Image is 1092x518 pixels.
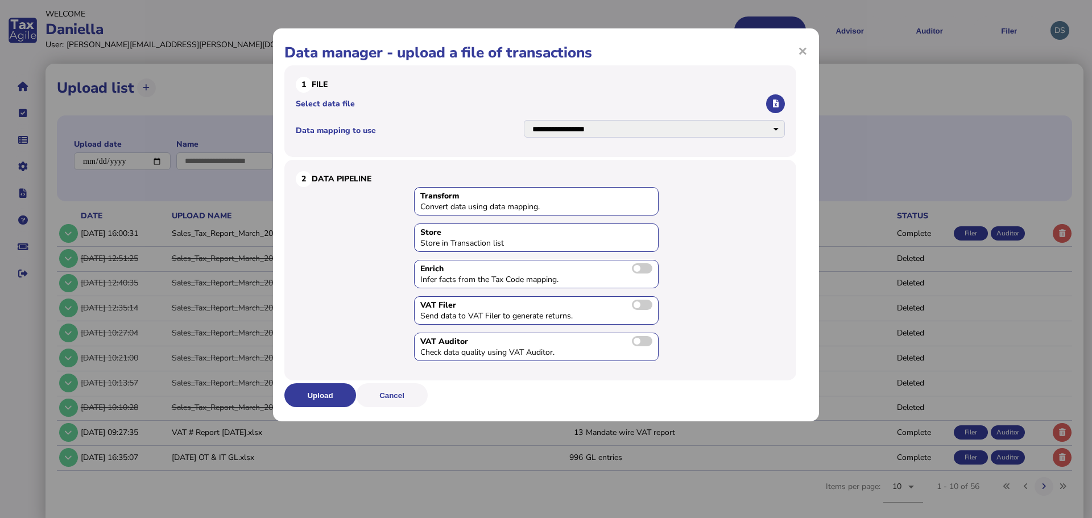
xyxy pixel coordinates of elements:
[414,296,659,325] div: Toggle to send data to VAT Filer
[420,274,591,285] div: Infer facts from the Tax Code mapping.
[284,383,356,407] button: Upload
[632,300,652,310] label: Send transactions to VAT Filer
[356,383,428,407] button: Cancel
[284,43,808,63] h1: Data manager - upload a file of transactions
[632,336,652,346] label: Send transactions to VAT Auditor
[296,171,785,187] h3: Data Pipeline
[420,263,652,274] div: Enrich
[632,263,652,273] label: Toggle to enable data enrichment
[296,171,312,187] div: 2
[420,201,591,212] div: Convert data using data mapping.
[420,336,652,347] div: VAT Auditor
[766,94,785,113] button: Select an Excel file to upload
[420,310,591,321] div: Send data to VAT Filer to generate returns.
[420,347,591,358] div: Check data quality using VAT Auditor.
[420,190,652,201] div: Transform
[420,238,591,248] div: Store in Transaction list
[296,98,764,109] label: Select data file
[414,333,659,361] div: Toggle to send data to VAT Auditor
[296,77,785,93] h3: File
[420,300,652,310] div: VAT Filer
[798,40,808,61] span: ×
[296,125,523,136] label: Data mapping to use
[420,227,652,238] div: Store
[296,77,312,93] div: 1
